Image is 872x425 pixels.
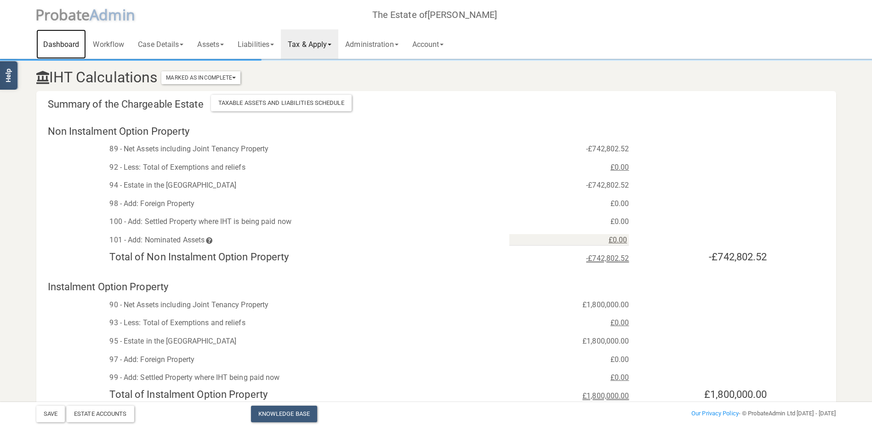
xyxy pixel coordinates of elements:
a: Our Privacy Policy [691,410,739,417]
span: P [35,5,90,24]
div: £1,800,000.00 [502,334,636,348]
div: £0.00 [502,215,636,229]
div: £0.00 [502,353,636,367]
button: Save [36,406,65,422]
div: 90 - Net Assets including Joint Tenancy Property [103,298,502,312]
a: Administration [338,29,405,59]
div: 100 - Add: Settled Property where IHT is being paid now [103,215,502,229]
a: Workflow [86,29,131,59]
a: Account [405,29,451,59]
div: 92 - Less: Total of Exemptions and reliefs [103,161,502,174]
div: £1,800,000.00 [502,389,636,403]
div: 97 - Add: Foreign Property [103,353,502,367]
div: £0.00 [502,316,636,330]
div: £0.00 [502,161,636,174]
a: Assets [190,29,231,59]
div: - © ProbateAdmin Ltd [DATE] - [DATE] [571,408,843,419]
div: -£742,802.52 [502,142,636,156]
div: Estate Accounts [67,406,134,422]
a: Knowledge Base [251,406,317,422]
h4: Total of Non Instalment Option Property [103,252,502,263]
a: Case Details [131,29,190,59]
div: 94 - Estate in the [GEOGRAPHIC_DATA] [103,178,502,192]
div: 98 - Add: Foreign Property [103,197,502,211]
h4: £1,800,000.00 [640,389,774,400]
div: £1,800,000.00 [502,298,636,312]
span: robate [44,5,90,24]
h4: Non Instalment Option Property [48,126,563,137]
div: 101 - Add: Nominated Assets [103,233,502,247]
a: Tax & Apply [281,29,338,59]
span: A [90,5,135,24]
div: 89 - Net Assets including Joint Tenancy Property [103,142,502,156]
button: Marked As Incomplete [161,71,240,84]
div: -£742,802.52 [502,252,636,265]
h4: Total of Instalment Option Property [103,389,502,400]
div: 93 - Less: Total of Exemptions and reliefs [103,316,502,330]
div: Taxable Assets and Liabilities Schedule [211,95,352,111]
div: £0.00 [502,197,636,211]
span: dmin [99,5,135,24]
a: Dashboard [36,29,86,59]
div: -£742,802.52 [502,178,636,192]
h4: Summary of the Chargeable Estate [41,98,574,111]
h4: -£742,802.52 [640,252,774,263]
div: £0.00 [502,371,636,385]
div: 95 - Estate in the [GEOGRAPHIC_DATA] [103,334,502,348]
div: 99 - Add: Settled Property where IHT being paid now [103,371,502,385]
h4: Instalment Option Property [48,281,563,293]
a: Liabilities [231,29,281,59]
h3: IHT Calculations [29,69,707,86]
